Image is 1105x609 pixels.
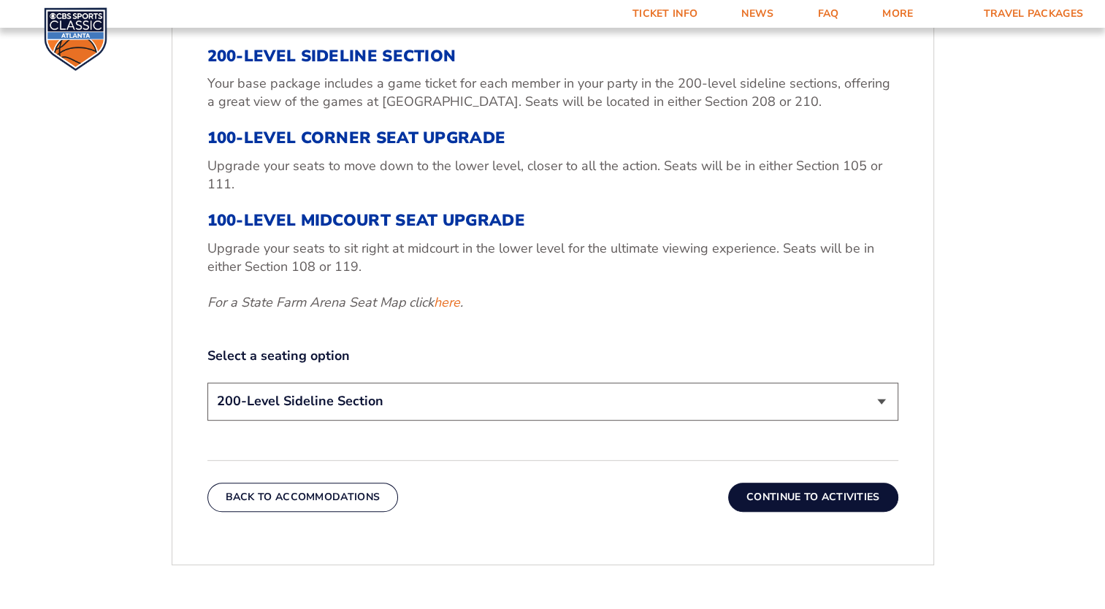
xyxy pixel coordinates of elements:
button: Back To Accommodations [207,483,399,512]
p: Your base package includes a game ticket for each member in your party in the 200-level sideline ... [207,74,898,111]
p: Upgrade your seats to move down to the lower level, closer to all the action. Seats will be in ei... [207,157,898,194]
button: Continue To Activities [728,483,898,512]
h3: 100-Level Midcourt Seat Upgrade [207,211,898,230]
h3: 100-Level Corner Seat Upgrade [207,129,898,148]
label: Select a seating option [207,347,898,365]
img: CBS Sports Classic [44,7,107,71]
h3: 200-Level Sideline Section [207,47,898,66]
em: For a State Farm Arena Seat Map click . [207,294,463,311]
p: Upgrade your seats to sit right at midcourt in the lower level for the ultimate viewing experienc... [207,240,898,276]
a: here [434,294,460,312]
